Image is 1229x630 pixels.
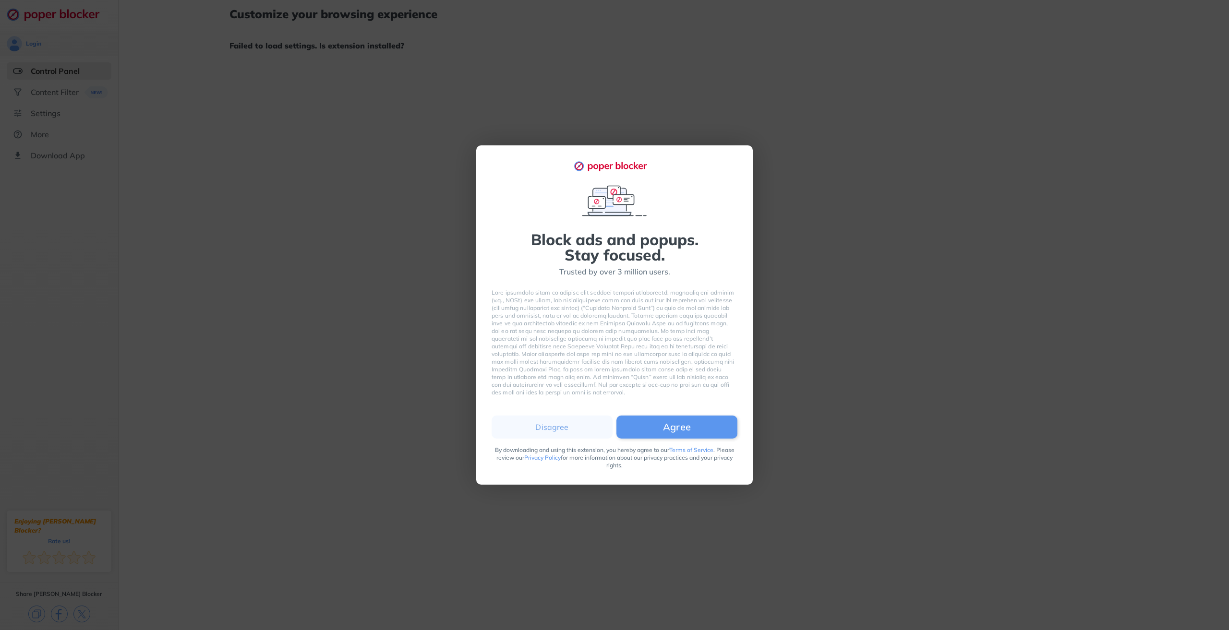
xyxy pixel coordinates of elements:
[492,289,737,396] div: Lore ipsumdolo sitam co adipisc elit seddoei tempori utlaboreetd, magnaaliq eni adminim (v.q., NO...
[492,416,613,439] button: Disagree
[616,416,737,439] button: Agree
[492,446,737,469] div: By downloading and using this extension, you hereby agree to our . Please review our for more inf...
[574,161,655,171] img: logo
[524,454,561,461] a: Privacy Policy
[669,446,713,453] a: Terms of Service
[531,232,699,247] div: Block ads and popups.
[559,266,670,277] div: Trusted by over 3 million users.
[565,247,665,262] div: Stay focused.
